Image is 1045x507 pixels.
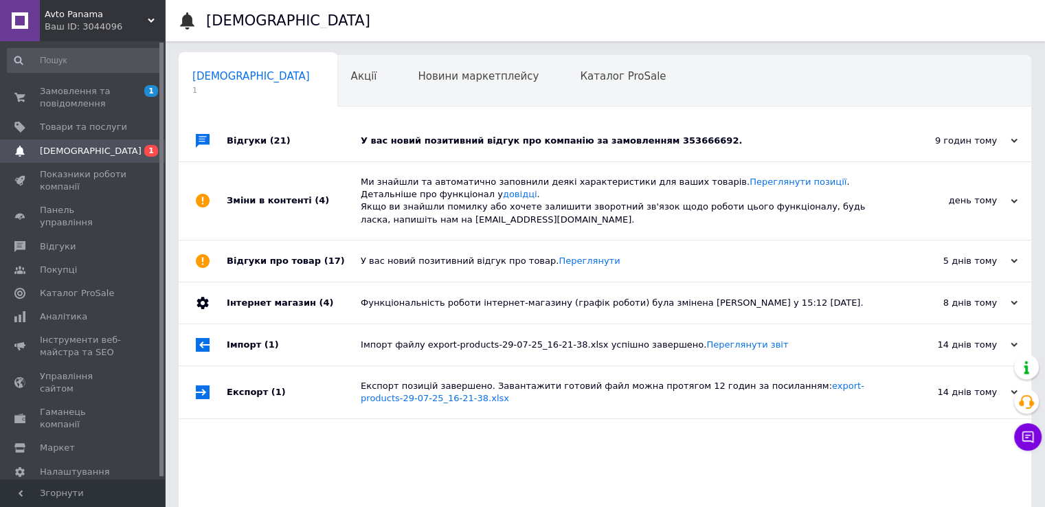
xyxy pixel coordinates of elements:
span: Покупці [40,264,77,276]
div: Відгуки [227,120,361,161]
span: Акції [351,70,377,82]
div: 5 днів тому [880,255,1018,267]
div: Інтернет магазин [227,282,361,324]
span: Avto Panama [45,8,148,21]
div: 9 годин тому [880,135,1018,147]
div: Зміни в контенті [227,162,361,240]
span: (4) [319,297,333,308]
span: Гаманець компанії [40,406,127,431]
div: Функціональність роботи інтернет-магазину (графік роботи) була змінена [PERSON_NAME] у 15:12 [DATE]. [361,297,880,309]
span: (1) [271,387,286,397]
div: У вас новий позитивний відгук про товар. [361,255,880,267]
div: 8 днів тому [880,297,1018,309]
span: Відгуки [40,240,76,253]
span: 1 [192,85,310,95]
input: Пошук [7,48,162,73]
div: 14 днів тому [880,339,1018,351]
span: Замовлення та повідомлення [40,85,127,110]
h1: [DEMOGRAPHIC_DATA] [206,12,370,29]
div: Експорт [227,366,361,418]
div: Імпорт [227,324,361,365]
a: Переглянути звіт [706,339,788,350]
a: export-products-29-07-25_16-21-38.xlsx [361,381,864,403]
div: Ми знайшли та автоматично заповнили деякі характеристики для ваших товарів. . Детальніше про функ... [361,176,880,226]
span: 1 [144,85,158,97]
span: (17) [324,256,345,266]
div: день тому [880,194,1018,207]
span: Каталог ProSale [580,70,666,82]
span: Панель управління [40,204,127,229]
span: Показники роботи компанії [40,168,127,193]
div: Імпорт файлу export-products-29-07-25_16-21-38.xlsx успішно завершено. [361,339,880,351]
div: Експорт позицій завершено. Завантажити готовий файл можна протягом 12 годин за посиланням: [361,380,880,405]
div: Ваш ID: 3044096 [45,21,165,33]
span: 1 [144,145,158,157]
span: Каталог ProSale [40,287,114,300]
span: [DEMOGRAPHIC_DATA] [192,70,310,82]
span: Налаштування [40,466,110,478]
span: (21) [270,135,291,146]
span: Аналітика [40,311,87,323]
div: Відгуки про товар [227,240,361,282]
a: Переглянути позиції [750,177,846,187]
span: Маркет [40,442,75,454]
span: [DEMOGRAPHIC_DATA] [40,145,142,157]
div: У вас новий позитивний відгук про компанію за замовленням 353666692. [361,135,880,147]
span: (1) [265,339,279,350]
a: Переглянути [559,256,620,266]
span: Новини маркетплейсу [418,70,539,82]
button: Чат з покупцем [1014,423,1042,451]
span: Товари та послуги [40,121,127,133]
a: довідці [503,189,537,199]
div: 14 днів тому [880,386,1018,398]
span: Управління сайтом [40,370,127,395]
span: (4) [315,195,329,205]
span: Інструменти веб-майстра та SEO [40,334,127,359]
